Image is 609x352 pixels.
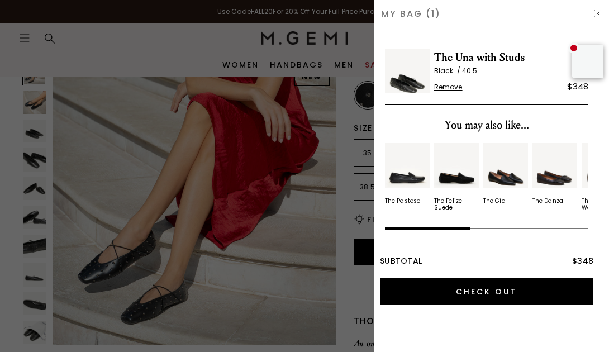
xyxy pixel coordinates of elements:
div: The Danza [532,198,563,204]
img: v_11364_02_HOVER_NEW_THEDANZA_BLACK_LEATHER_290x387_crop_center.jpg [532,143,577,188]
img: The Una with Studs [385,49,430,93]
div: 2 / 10 [434,143,479,211]
div: You may also like... [385,116,588,134]
img: v_05707_01_Main_New_TheFelize_Black_Suede_8c9aec45-d7d9-47c9-aceb-01c79bb6df27_290x387_crop_cente... [434,143,479,188]
span: 40.5 [462,66,477,75]
span: Black [434,66,462,75]
a: The Gia [483,143,528,204]
a: The Danza [532,143,577,204]
span: The Una with Studs [434,49,588,66]
span: $348 [572,255,593,267]
span: Subtotal [380,255,422,267]
a: The Pastoso [385,143,430,204]
input: Check Out [380,278,593,305]
div: $348 [567,80,588,93]
div: The Pastoso [385,198,420,204]
div: The Felize Suede [434,198,479,211]
span: Remove [434,83,463,92]
a: The Felize Suede [434,143,479,211]
div: 4 / 10 [532,143,577,211]
img: Hide Drawer [593,9,602,18]
img: v_11573_01_Main_New_ThePastoso_Black_Leather_290x387_crop_center.jpg [385,143,430,188]
img: v_11763_02_Hover_New_TheGia_Black_Leather_290x387_crop_center.jpg [483,143,528,188]
div: The Gia [483,198,506,204]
